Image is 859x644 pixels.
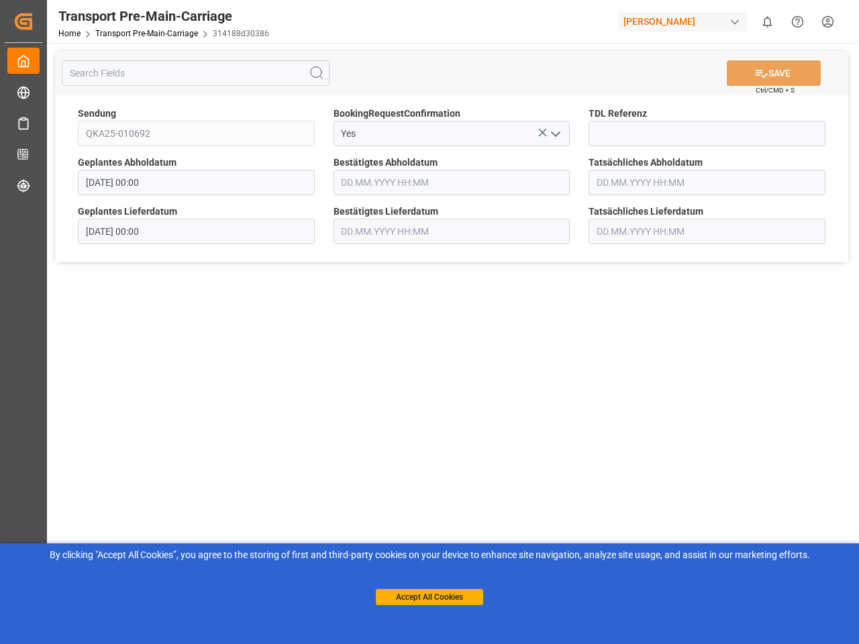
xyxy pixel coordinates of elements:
span: Bestätigtes Abholdatum [334,156,438,170]
input: DD.MM.YYYY HH:MM [334,170,570,195]
div: By clicking "Accept All Cookies”, you agree to the storing of first and third-party cookies on yo... [9,548,850,562]
button: [PERSON_NAME] [618,9,752,34]
input: DD.MM.YYYY HH:MM [334,219,570,244]
span: Sendung [78,107,116,121]
div: [PERSON_NAME] [618,12,747,32]
a: Transport Pre-Main-Carriage [95,29,198,38]
div: Transport Pre-Main-Carriage [58,6,269,26]
input: Search Fields [62,60,330,86]
button: Help Center [782,7,813,37]
span: Tatsächliches Abholdatum [589,156,703,170]
span: Tatsächliches Lieferdatum [589,205,703,219]
a: Home [58,29,81,38]
span: Ctrl/CMD + S [756,85,795,95]
span: Geplantes Abholdatum [78,156,176,170]
input: DD.MM.YYYY HH:MM [589,219,825,244]
span: Bestätigtes Lieferdatum [334,205,438,219]
span: TDL Referenz [589,107,647,121]
input: DD.MM.YYYY HH:MM [589,170,825,195]
button: show 0 new notifications [752,7,782,37]
span: BookingRequestConfirmation [334,107,460,121]
button: SAVE [727,60,821,86]
input: DD.MM.YYYY HH:MM [78,170,315,195]
button: open menu [545,123,565,144]
button: Accept All Cookies [376,589,483,605]
span: Geplantes Lieferdatum [78,205,177,219]
input: DD.MM.YYYY HH:MM [78,219,315,244]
